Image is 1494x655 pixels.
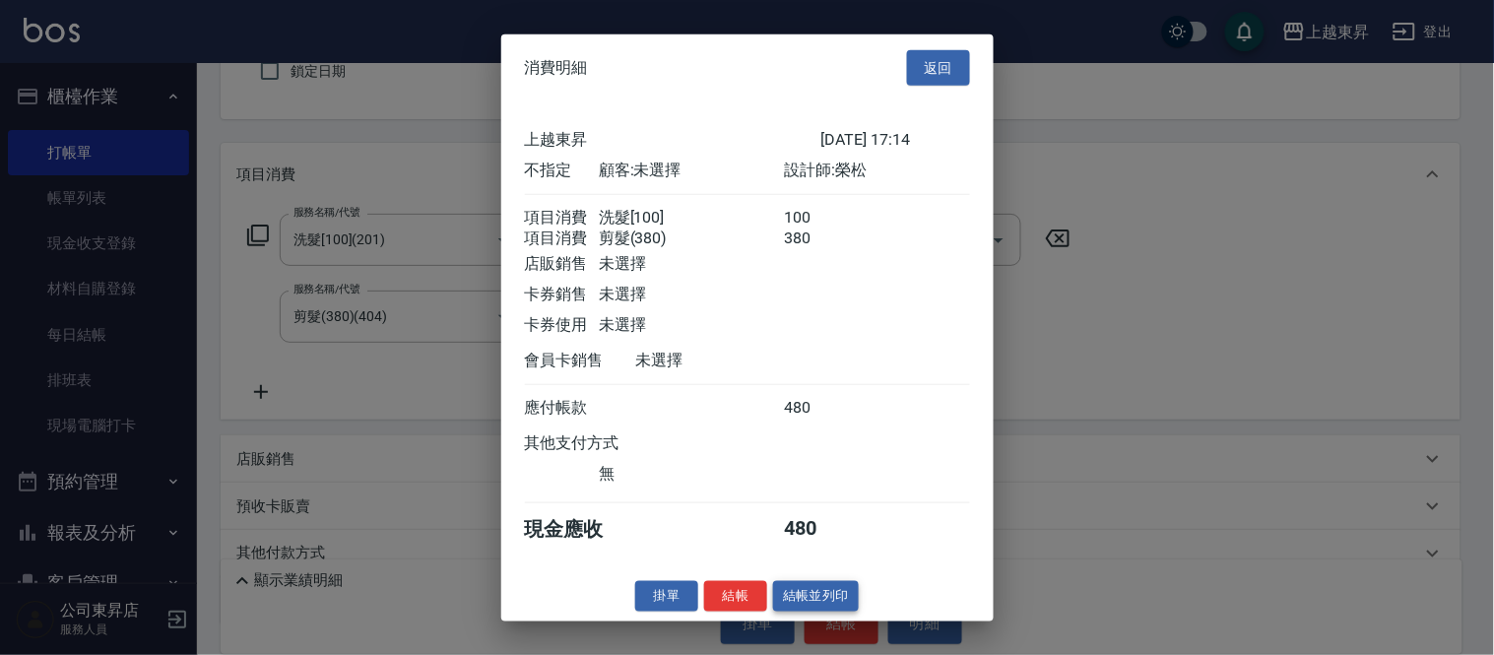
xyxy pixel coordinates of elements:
[599,464,784,485] div: 無
[907,49,970,86] button: 返回
[821,130,970,151] div: [DATE] 17:14
[525,58,588,78] span: 消費明細
[784,229,858,249] div: 380
[525,351,636,371] div: 會員卡銷售
[525,208,599,229] div: 項目消費
[784,398,858,419] div: 480
[599,315,784,336] div: 未選擇
[636,351,821,371] div: 未選擇
[635,581,698,612] button: 掛單
[525,229,599,249] div: 項目消費
[599,208,784,229] div: 洗髮[100]
[784,516,858,543] div: 480
[525,398,599,419] div: 應付帳款
[525,433,674,454] div: 其他支付方式
[704,581,767,612] button: 結帳
[599,161,784,181] div: 顧客: 未選擇
[525,254,599,275] div: 店販銷售
[525,285,599,305] div: 卡券銷售
[525,315,599,336] div: 卡券使用
[599,229,784,249] div: 剪髮(380)
[525,161,599,181] div: 不指定
[773,581,859,612] button: 結帳並列印
[599,285,784,305] div: 未選擇
[784,208,858,229] div: 100
[599,254,784,275] div: 未選擇
[525,130,821,151] div: 上越東昇
[784,161,969,181] div: 設計師: 榮松
[525,516,636,543] div: 現金應收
